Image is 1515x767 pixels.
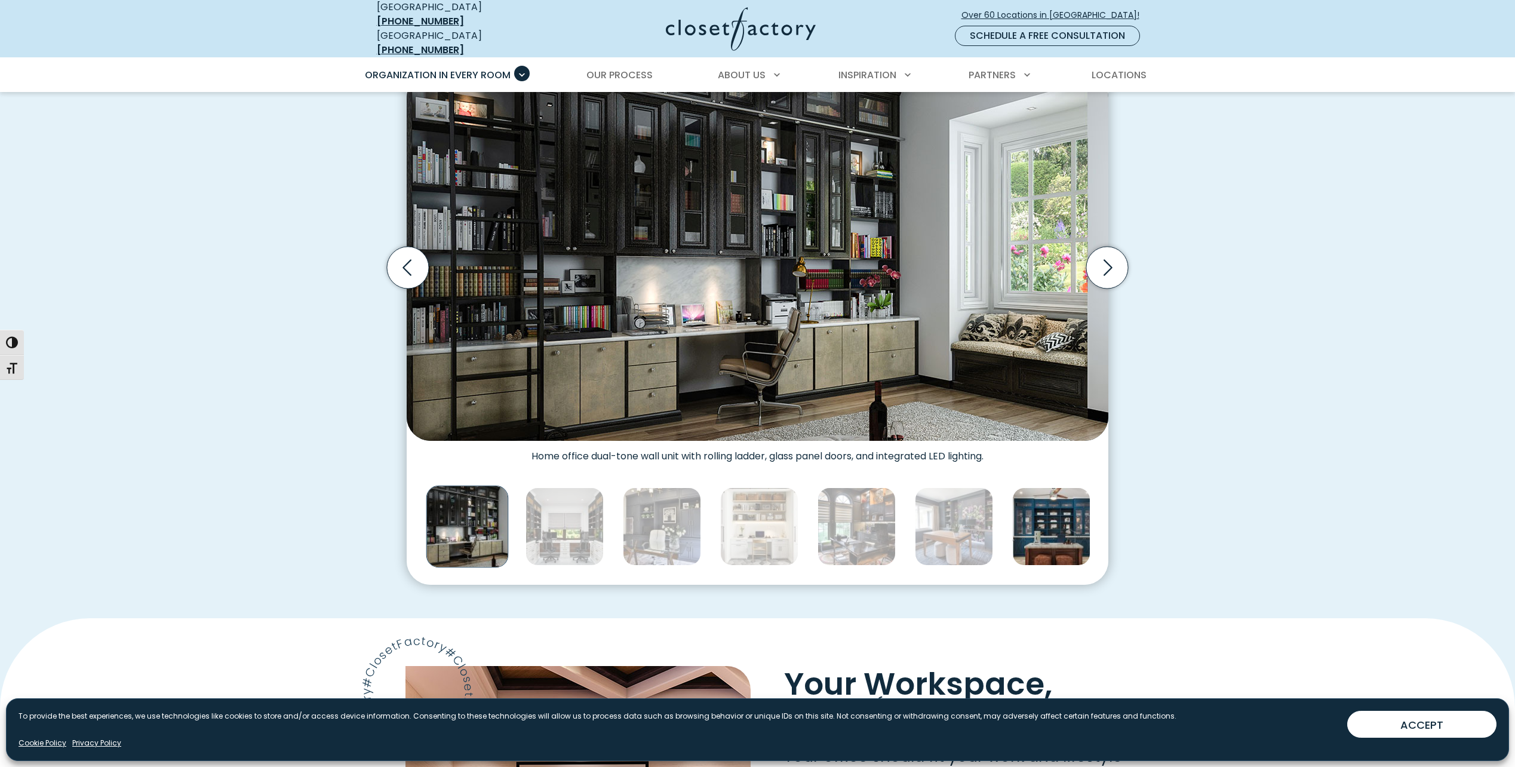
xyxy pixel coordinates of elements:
a: [PHONE_NUMBER] [377,43,464,57]
span: Organization in Every Room [365,68,511,82]
a: Privacy Policy [72,738,121,748]
img: Closet Factory Logo [666,7,816,51]
span: Partners [969,68,1016,82]
span: About Us [718,68,766,82]
a: Schedule a Free Consultation [955,26,1140,46]
img: Built-in blue cabinetry with mesh-front doors and open shelving displays accessories like labeled... [1012,487,1090,566]
span: Our Process [586,68,653,82]
span: Over 60 Locations in [GEOGRAPHIC_DATA]! [961,9,1149,22]
div: [GEOGRAPHIC_DATA] [377,29,550,57]
img: Dual workstation home office with glass-front upper cabinetry, full-extension drawers, overhead c... [526,487,604,566]
span: Locations [1092,68,1147,82]
span: Way [865,676,951,742]
img: Home office wall unit with rolling ladder, glass panel doors, and integrated LED lighting. [426,485,509,567]
a: [PHONE_NUMBER] [377,14,464,28]
span: Your [784,695,856,738]
img: Home office wall unit with rolling ladder, glass panel doors, and integrated LED lighting. [407,73,1108,441]
button: Next slide [1081,242,1133,293]
img: Compact, closet-style workstation with two-tier open shelving, wicker baskets, framed prints, and... [720,487,798,566]
img: Sophisticated home office with dark wood cabinetry, metallic backsplash, under-cabinet lighting, ... [818,487,896,566]
img: Custom home office grey cabinetry with wall safe and mini fridge [623,487,701,566]
p: To provide the best experiences, we use technologies like cookies to store and/or access device i... [19,711,1176,722]
nav: Primary Menu [357,59,1159,92]
span: Inspiration [838,68,896,82]
figcaption: Home office dual-tone wall unit with rolling ladder, glass panel doors, and integrated LED lighting. [407,441,1108,462]
button: ACCEPT [1347,711,1496,738]
span: Your Workspace, [784,661,1052,705]
img: Modern home office with floral accent wallpaper, matte charcoal built-ins, and a light oak desk f... [915,487,993,566]
a: Cookie Policy [19,738,66,748]
button: Previous slide [382,242,434,293]
a: Over 60 Locations in [GEOGRAPHIC_DATA]! [961,5,1150,26]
